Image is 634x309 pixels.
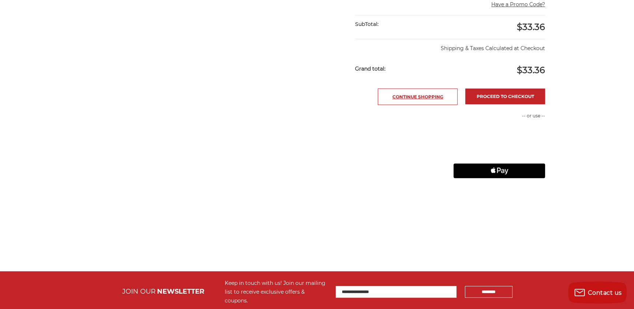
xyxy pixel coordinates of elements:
button: Have a Promo Code? [491,1,545,8]
iframe: PayPal-paypal [454,127,545,142]
span: Contact us [588,289,622,296]
iframe: PayPal-paylater [454,145,545,160]
div: Keep in touch with us! Join our mailing list to receive exclusive offers & coupons. [225,279,328,305]
span: NEWSLETTER [157,287,204,295]
span: $33.36 [517,65,545,75]
p: -- or use -- [454,113,545,119]
a: Proceed to checkout [465,88,545,104]
button: Contact us [568,282,627,304]
span: JOIN OUR [122,287,156,295]
div: SubTotal: [355,15,450,33]
p: Shipping & Taxes Calculated at Checkout [355,39,545,52]
a: Continue Shopping [378,88,458,105]
strong: Grand total: [355,65,385,72]
span: $33.36 [517,22,545,32]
